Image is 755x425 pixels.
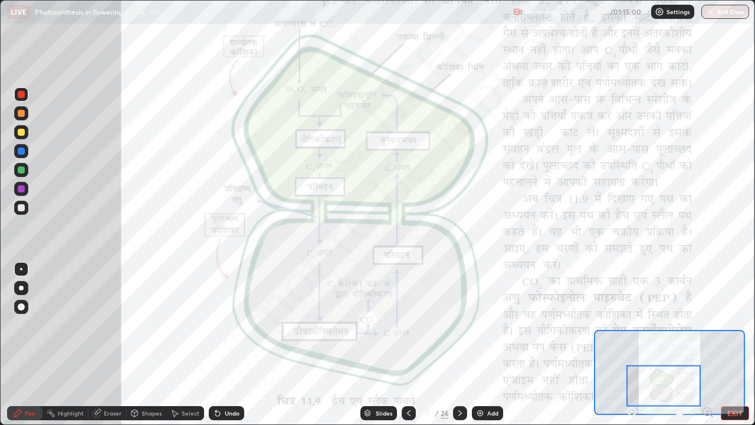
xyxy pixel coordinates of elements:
p: Photosynthesis in flowering plants - 05 [35,7,159,17]
p: Settings [667,9,690,15]
div: 18 [421,410,432,417]
p: LIVE [11,7,27,17]
img: add-slide-button [475,408,485,418]
img: end-class-cross [705,7,715,17]
div: Slides [376,410,392,416]
button: End Class [701,5,749,19]
div: Undo [225,410,239,416]
div: Highlight [58,410,84,416]
p: Recording [525,8,558,17]
img: recording.375f2c34.svg [513,7,523,17]
div: Eraser [104,410,122,416]
button: EXIT [721,406,749,420]
div: Select [182,410,199,416]
div: / [435,410,438,417]
div: Add [487,410,498,416]
div: Pen [25,410,35,416]
img: class-settings-icons [655,7,664,17]
div: 24 [441,408,448,419]
div: Shapes [142,410,162,416]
